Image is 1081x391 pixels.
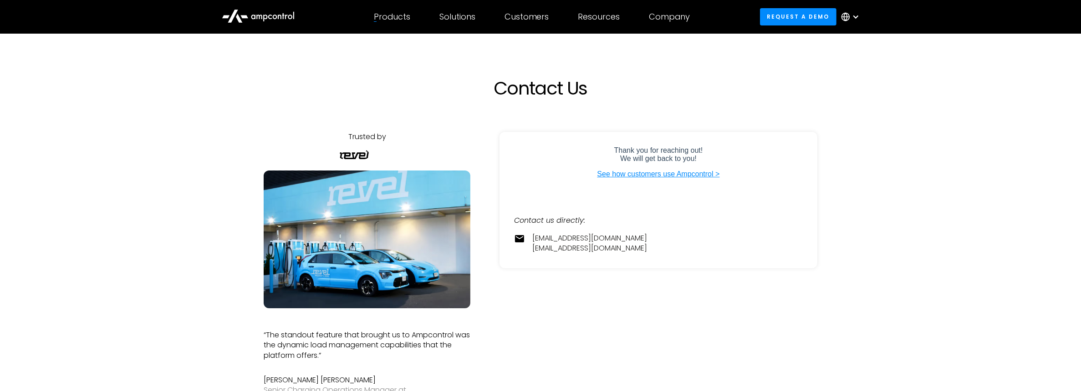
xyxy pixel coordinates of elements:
div: Solutions [439,12,475,22]
iframe: Form 0 [514,146,803,179]
a: Request a demo [760,8,836,25]
h1: Contact Us [340,77,741,99]
div: Company [649,12,690,22]
div: Contact us directly: [514,216,803,226]
div: Products [374,12,410,22]
div: Customers [505,12,549,22]
a: [EMAIL_ADDRESS][DOMAIN_NAME] [532,243,647,253]
div: Resources [578,12,620,22]
a: [EMAIL_ADDRESS][DOMAIN_NAME] [532,233,647,243]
